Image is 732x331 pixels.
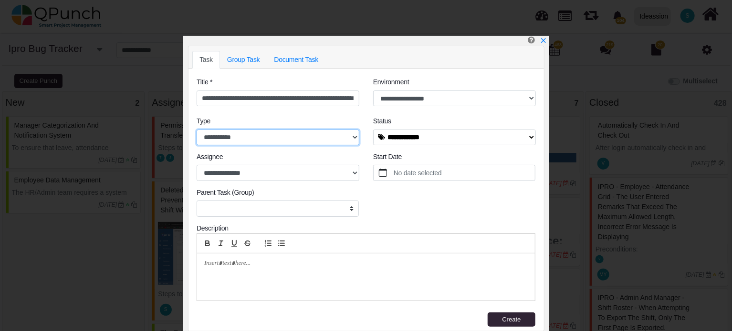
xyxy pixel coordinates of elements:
a: Task [192,51,220,69]
i: Create Punch [528,36,535,44]
label: No date selected [392,165,535,181]
legend: Parent Task (Group) [197,188,359,201]
legend: Assignee [197,152,359,165]
svg: x [540,37,547,44]
button: calendar [374,165,392,181]
button: Create [488,312,535,327]
svg: calendar [379,169,387,177]
div: Description [197,223,535,233]
label: Title * [197,77,212,87]
a: Document Task [267,51,325,69]
label: Environment [373,77,409,87]
span: Create [502,316,521,323]
legend: Type [197,116,359,129]
a: Group Task [220,51,267,69]
legend: Status [373,116,535,129]
legend: Start Date [373,152,535,165]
